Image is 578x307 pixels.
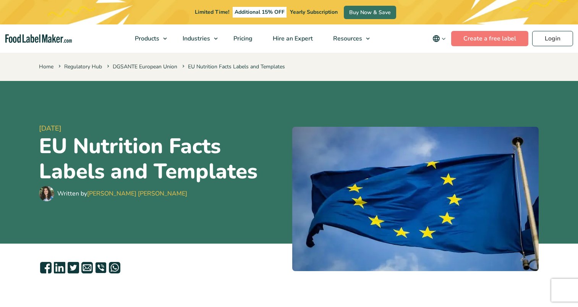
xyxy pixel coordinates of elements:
a: Resources [323,24,374,53]
span: Products [133,34,160,43]
a: Hire an Expert [263,24,321,53]
a: Regulatory Hub [64,63,102,70]
a: Home [39,63,53,70]
a: Buy Now & Save [344,6,396,19]
a: [PERSON_NAME] [PERSON_NAME] [87,189,187,198]
img: Maria Abi Hanna - Food Label Maker [39,186,54,201]
a: Create a free label [451,31,528,46]
span: Industries [180,34,211,43]
a: DGSANTE European Union [113,63,177,70]
a: Products [125,24,171,53]
a: Pricing [223,24,261,53]
h1: EU Nutrition Facts Labels and Templates [39,134,286,184]
span: Yearly Subscription [290,8,338,16]
span: Limited Time! [195,8,229,16]
span: [DATE] [39,123,286,134]
div: Written by [57,189,187,198]
span: EU Nutrition Facts Labels and Templates [181,63,285,70]
span: Resources [331,34,363,43]
span: Additional 15% OFF [233,7,287,18]
a: Login [532,31,573,46]
span: Hire an Expert [270,34,314,43]
span: Pricing [231,34,253,43]
a: Industries [173,24,222,53]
